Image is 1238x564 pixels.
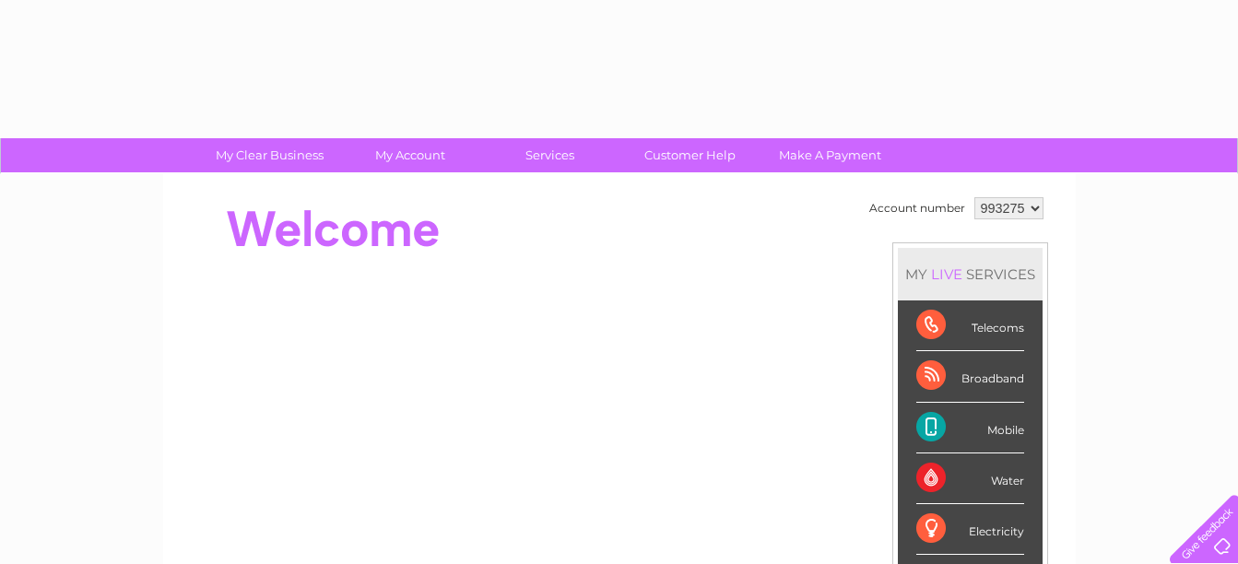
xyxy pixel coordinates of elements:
div: Broadband [916,351,1024,402]
div: Water [916,453,1024,504]
div: Mobile [916,403,1024,453]
a: Make A Payment [754,138,906,172]
td: Account number [865,193,970,224]
div: Electricity [916,504,1024,555]
div: Telecoms [916,300,1024,351]
a: My Clear Business [194,138,346,172]
div: LIVE [927,265,966,283]
a: Customer Help [614,138,766,172]
div: MY SERVICES [898,248,1043,300]
a: My Account [334,138,486,172]
a: Services [474,138,626,172]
